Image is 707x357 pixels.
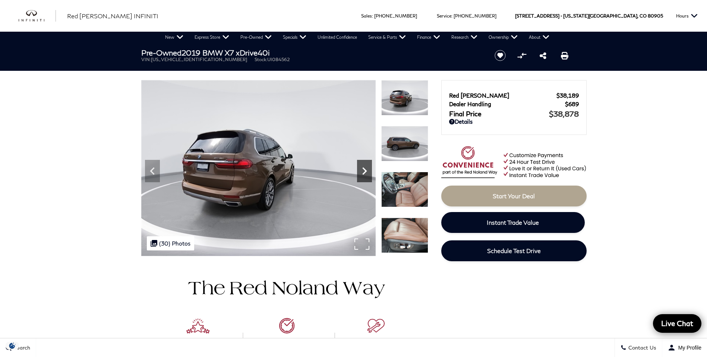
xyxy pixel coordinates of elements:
div: Next [357,160,372,182]
span: Red [PERSON_NAME] [449,92,556,99]
span: Service [437,13,451,19]
span: Contact Us [626,345,656,351]
span: Dealer Handling [449,101,565,107]
a: Final Price $38,878 [449,109,579,118]
span: Instant Trade Value [487,219,539,226]
a: Specials [277,32,312,43]
section: Click to Open Cookie Consent Modal [4,342,21,350]
div: Previous [145,160,160,182]
div: (30) Photos [147,236,194,250]
span: Start Your Deal [493,192,535,199]
a: New [160,32,189,43]
img: INFINITI [19,10,56,22]
a: Service & Parts [363,32,411,43]
img: Used 2019 Bronze Metallic BMW xDrive40i image 10 [381,172,428,207]
span: $689 [565,101,579,107]
a: Share this Pre-Owned 2019 BMW X7 xDrive40i [540,51,546,60]
span: Live Chat [657,319,697,328]
a: infiniti [19,10,56,22]
span: $38,189 [556,92,579,99]
a: Start Your Deal [441,186,587,206]
a: Pre-Owned [235,32,277,43]
a: [PHONE_NUMBER] [374,13,417,19]
button: Open user profile menu [662,338,707,357]
span: Search [12,345,30,351]
img: Used 2019 Bronze Metallic BMW xDrive40i image 9 [381,126,428,161]
span: Sales [361,13,372,19]
a: Instant Trade Value [441,212,585,233]
span: [US_VEHICLE_IDENTIFICATION_NUMBER] [151,57,247,62]
a: Unlimited Confidence [312,32,363,43]
a: Red [PERSON_NAME] INFINITI [67,12,158,20]
span: : [451,13,452,19]
span: Red [PERSON_NAME] INFINITI [67,12,158,19]
a: [PHONE_NUMBER] [454,13,496,19]
a: Express Store [189,32,235,43]
strong: Pre-Owned [141,48,182,57]
img: Opt-Out Icon [4,342,21,350]
nav: Main Navigation [160,32,555,43]
img: Used 2019 Bronze Metallic BMW xDrive40i image 8 [141,80,376,256]
a: Details [449,118,579,125]
span: UI084562 [267,57,290,62]
a: Dealer Handling $689 [449,101,579,107]
a: Finance [411,32,446,43]
button: Compare Vehicle [516,50,527,61]
span: Final Price [449,110,549,118]
a: Live Chat [653,314,701,333]
span: Schedule Test Drive [487,247,541,254]
span: $38,878 [549,109,579,118]
span: : [372,13,373,19]
button: Save vehicle [492,50,508,61]
a: Print this Pre-Owned 2019 BMW X7 xDrive40i [561,51,568,60]
a: About [523,32,555,43]
h1: 2019 BMW X7 xDrive40i [141,48,482,57]
a: [STREET_ADDRESS] • [US_STATE][GEOGRAPHIC_DATA], CO 80905 [515,13,663,19]
span: My Profile [675,345,701,351]
span: Stock: [255,57,267,62]
a: Ownership [483,32,523,43]
a: Research [446,32,483,43]
span: VIN: [141,57,151,62]
a: Schedule Test Drive [441,240,587,261]
img: Used 2019 Bronze Metallic BMW xDrive40i image 8 [381,80,428,116]
a: Red [PERSON_NAME] $38,189 [449,92,579,99]
img: Used 2019 Bronze Metallic BMW xDrive40i image 11 [381,218,428,253]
